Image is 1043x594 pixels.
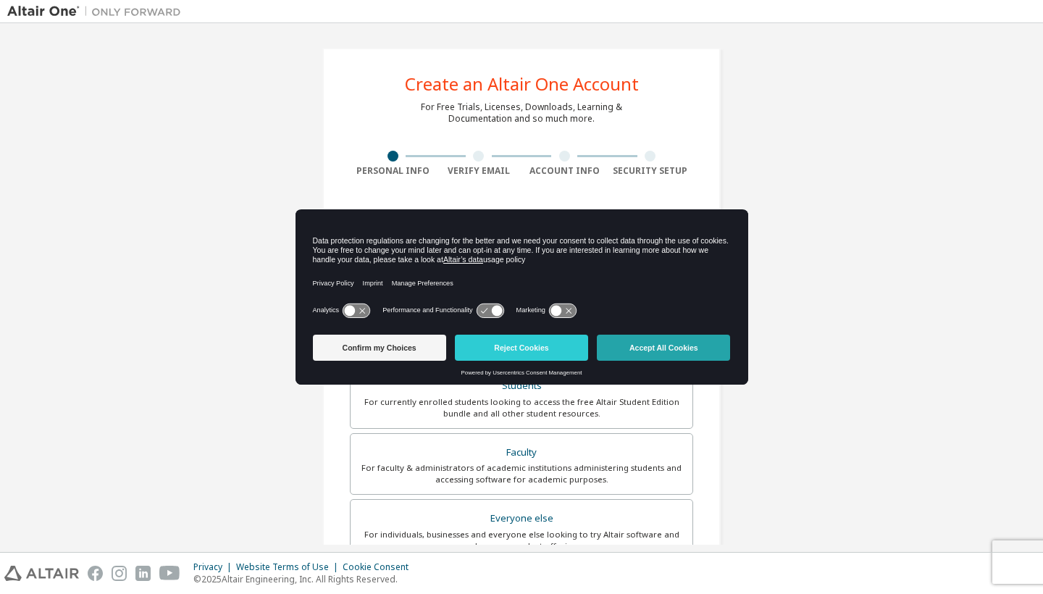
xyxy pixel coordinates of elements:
[359,529,684,552] div: For individuals, businesses and everyone else looking to try Altair software and explore our prod...
[159,566,180,581] img: youtube.svg
[521,165,608,177] div: Account Info
[405,75,639,93] div: Create an Altair One Account
[436,165,522,177] div: Verify Email
[112,566,127,581] img: instagram.svg
[343,561,417,573] div: Cookie Consent
[359,509,684,529] div: Everyone else
[421,101,622,125] div: For Free Trials, Licenses, Downloads, Learning & Documentation and so much more.
[359,396,684,419] div: For currently enrolled students looking to access the free Altair Student Edition bundle and all ...
[359,462,684,485] div: For faculty & administrators of academic institutions administering students and accessing softwa...
[135,566,151,581] img: linkedin.svg
[608,165,694,177] div: Security Setup
[193,573,417,585] p: © 2025 Altair Engineering, Inc. All Rights Reserved.
[4,566,79,581] img: altair_logo.svg
[7,4,188,19] img: Altair One
[359,376,684,396] div: Students
[88,566,103,581] img: facebook.svg
[193,561,236,573] div: Privacy
[359,443,684,463] div: Faculty
[236,561,343,573] div: Website Terms of Use
[350,165,436,177] div: Personal Info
